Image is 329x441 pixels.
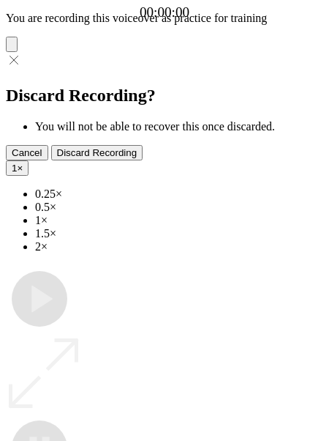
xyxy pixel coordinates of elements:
h2: Discard Recording? [6,86,323,105]
li: 1× [35,214,323,227]
li: 0.5× [35,201,323,214]
li: 2× [35,240,323,253]
li: 1.5× [35,227,323,240]
p: You are recording this voiceover as practice for training [6,12,323,25]
button: 1× [6,160,29,176]
span: 1 [12,163,17,174]
li: You will not be able to recover this once discarded. [35,120,323,133]
li: 0.25× [35,188,323,201]
button: Cancel [6,145,48,160]
button: Discard Recording [51,145,143,160]
a: 00:00:00 [140,4,189,21]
